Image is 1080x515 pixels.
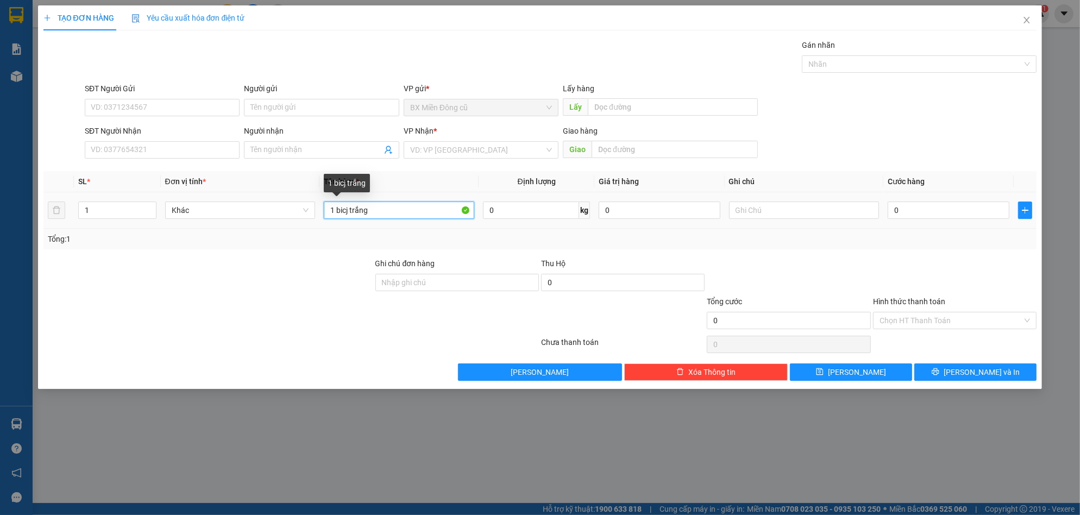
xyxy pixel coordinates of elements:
[48,202,65,219] button: delete
[131,14,140,23] img: icon
[324,202,474,219] input: VD: Bàn, Ghế
[384,146,393,154] span: user-add
[563,98,588,116] span: Lấy
[39,38,147,59] span: BX Miền Đông cũ ĐT:
[816,368,824,376] span: save
[873,297,945,306] label: Hình thức thanh toán
[375,259,435,268] label: Ghi chú đơn hàng
[85,83,240,95] div: SĐT Người Gửi
[4,8,37,57] img: logo
[458,363,621,381] button: [PERSON_NAME]
[599,177,639,186] span: Giá trị hàng
[404,83,558,95] div: VP gửi
[27,76,131,86] span: Dọc đường -
[39,6,147,36] strong: CÔNG TY CP BÌNH TÂM
[85,125,240,137] div: SĐT Người Nhận
[802,41,835,49] label: Gán nhãn
[563,127,598,135] span: Giao hàng
[725,171,884,192] th: Ghi chú
[324,174,370,192] div: 1 bicj trắng
[39,38,147,59] span: 0919 110 458
[914,363,1037,381] button: printer[PERSON_NAME] và In
[518,177,556,186] span: Định lượng
[244,125,399,137] div: Người nhận
[1019,206,1032,215] span: plus
[511,366,569,378] span: [PERSON_NAME]
[944,366,1020,378] span: [PERSON_NAME] và In
[95,62,143,73] span: 0798750743
[563,84,594,93] span: Lấy hàng
[43,14,51,22] span: plus
[131,14,245,22] span: Yêu cầu xuất hóa đơn điện tử
[688,366,736,378] span: Xóa Thông tin
[624,363,788,381] button: deleteXóa Thông tin
[563,141,592,158] span: Giao
[828,366,886,378] span: [PERSON_NAME]
[78,177,87,186] span: SL
[1018,202,1032,219] button: plus
[592,141,758,158] input: Dọc đường
[541,259,566,268] span: Thu Hộ
[244,83,399,95] div: Người gửi
[676,368,684,376] span: delete
[4,62,20,73] span: Gửi:
[588,98,758,116] input: Dọc đường
[77,76,131,86] span: 0366507773 -
[375,274,539,291] input: Ghi chú đơn hàng
[4,76,131,86] span: Nhận:
[579,202,590,219] span: kg
[540,336,706,355] div: Chưa thanh toán
[48,233,417,245] div: Tổng: 1
[172,202,309,218] span: Khác
[43,14,114,22] span: TẠO ĐƠN HÀNG
[20,62,93,73] span: BX Miền Đông cũ -
[599,202,720,219] input: 0
[1012,5,1042,36] button: Close
[932,368,939,376] span: printer
[707,297,742,306] span: Tổng cước
[165,177,206,186] span: Đơn vị tính
[790,363,912,381] button: save[PERSON_NAME]
[410,99,552,116] span: BX Miền Đông cũ
[729,202,880,219] input: Ghi Chú
[404,127,434,135] span: VP Nhận
[1022,16,1031,24] span: close
[888,177,925,186] span: Cước hàng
